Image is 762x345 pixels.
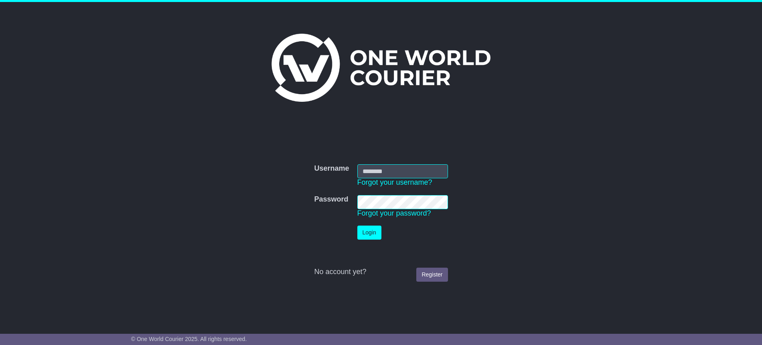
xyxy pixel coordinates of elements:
a: Forgot your username? [357,178,432,186]
label: Username [314,164,349,173]
label: Password [314,195,348,204]
a: Register [416,268,448,282]
div: No account yet? [314,268,448,276]
a: Forgot your password? [357,209,431,217]
span: © One World Courier 2025. All rights reserved. [131,336,247,342]
img: One World [272,34,490,102]
button: Login [357,226,381,240]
